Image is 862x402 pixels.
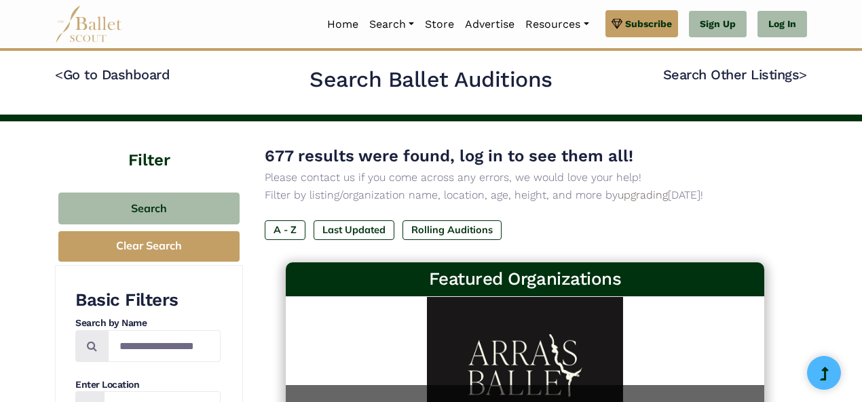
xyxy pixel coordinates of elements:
[419,10,460,39] a: Store
[605,10,678,37] a: Subscribe
[402,220,502,239] label: Rolling Auditions
[460,10,520,39] a: Advertise
[55,66,170,83] a: <Go to Dashboard
[265,186,785,204] p: Filter by listing/organization name, location, age, height, and more by [DATE]!
[297,268,754,291] h3: Featured Organizations
[55,121,243,172] h4: Filter
[663,66,807,83] a: Search Other Listings>
[314,220,394,239] label: Last Updated
[75,378,221,392] h4: Enter Location
[625,16,672,31] span: Subscribe
[265,146,633,165] span: 677 results were found, log in to see them all!
[265,220,305,239] label: A - Z
[75,317,221,330] h4: Search by Name
[520,10,594,39] a: Resources
[612,16,622,31] img: gem.svg
[58,231,240,262] button: Clear Search
[689,11,747,38] a: Sign Up
[799,66,807,83] code: >
[55,66,63,83] code: <
[108,330,221,362] input: Search by names...
[265,169,785,186] p: Please contact us if you come across any errors, we would love your help!
[364,10,419,39] a: Search
[58,193,240,224] button: Search
[757,11,807,38] a: Log In
[75,289,221,312] h3: Basic Filters
[618,188,668,201] a: upgrading
[322,10,364,39] a: Home
[310,66,552,94] h2: Search Ballet Auditions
